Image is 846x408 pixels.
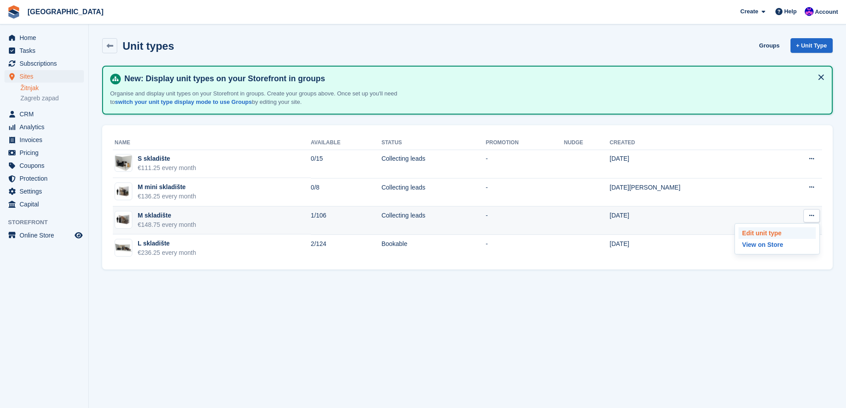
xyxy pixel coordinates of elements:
td: - [486,150,564,178]
th: Status [381,136,486,150]
td: Collecting leads [381,206,486,235]
td: Bookable [381,234,486,262]
td: 1/106 [311,206,381,235]
a: Zagreb zapad [20,94,84,103]
a: menu [4,229,84,242]
span: Tasks [20,44,73,57]
a: menu [4,44,84,57]
span: Invoices [20,134,73,146]
div: €136.25 every month [138,192,196,201]
a: menu [4,70,84,83]
a: [GEOGRAPHIC_DATA] [24,4,107,19]
span: Coupons [20,159,73,172]
td: [DATE] [610,206,778,235]
div: €111.25 every month [138,163,196,173]
div: €148.75 every month [138,220,196,230]
th: Promotion [486,136,564,150]
img: Ivan Gačić [805,7,814,16]
img: 32-sqft-unit.jpg [115,185,132,198]
span: Protection [20,172,73,185]
a: menu [4,159,84,172]
a: menu [4,134,84,146]
p: Organise and display unit types on your Storefront in groups. Create your groups above. Once set ... [110,89,421,107]
span: Pricing [20,147,73,159]
th: Created [610,136,778,150]
a: menu [4,32,84,44]
span: Storefront [8,218,88,227]
span: Sites [20,70,73,83]
h4: New: Display unit types on your Storefront in groups [121,74,825,84]
span: Settings [20,185,73,198]
a: Žitnjak [20,84,84,92]
img: container-lg-1024x492.png [115,244,132,252]
td: - [486,206,564,235]
a: menu [4,147,84,159]
div: S skladište [138,154,196,163]
img: container-sm.png [115,155,132,171]
span: Subscriptions [20,57,73,70]
a: menu [4,172,84,185]
a: View on Store [739,239,816,250]
td: [DATE] [610,234,778,262]
span: Account [815,8,838,16]
td: - [486,234,564,262]
div: M skladište [138,211,196,220]
div: L skladište [138,239,196,248]
span: CRM [20,108,73,120]
img: stora-icon-8386f47178a22dfd0bd8f6a31ec36ba5ce8667c1dd55bd0f319d3a0aa187defe.svg [7,5,20,19]
span: Create [740,7,758,16]
a: Preview store [73,230,84,241]
a: menu [4,57,84,70]
td: 0/15 [311,150,381,178]
span: Home [20,32,73,44]
a: menu [4,121,84,133]
td: - [486,178,564,206]
th: Available [311,136,381,150]
span: Analytics [20,121,73,133]
a: + Unit Type [790,38,833,53]
h2: Unit types [123,40,174,52]
a: Edit unit type [739,227,816,239]
a: menu [4,198,84,210]
div: M mini skladište [138,182,196,192]
a: menu [4,185,84,198]
a: menu [4,108,84,120]
th: Nudge [564,136,610,150]
td: [DATE][PERSON_NAME] [610,178,778,206]
a: Groups [755,38,783,53]
div: €236.25 every month [138,248,196,257]
span: Online Store [20,229,73,242]
td: 0/8 [311,178,381,206]
td: Collecting leads [381,178,486,206]
span: Help [784,7,797,16]
td: [DATE] [610,150,778,178]
th: Name [113,136,311,150]
a: switch your unit type display mode to use Groups [115,99,252,105]
td: Collecting leads [381,150,486,178]
td: 2/124 [311,234,381,262]
span: Capital [20,198,73,210]
img: 60-sqft-unit.jpg [115,213,132,226]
